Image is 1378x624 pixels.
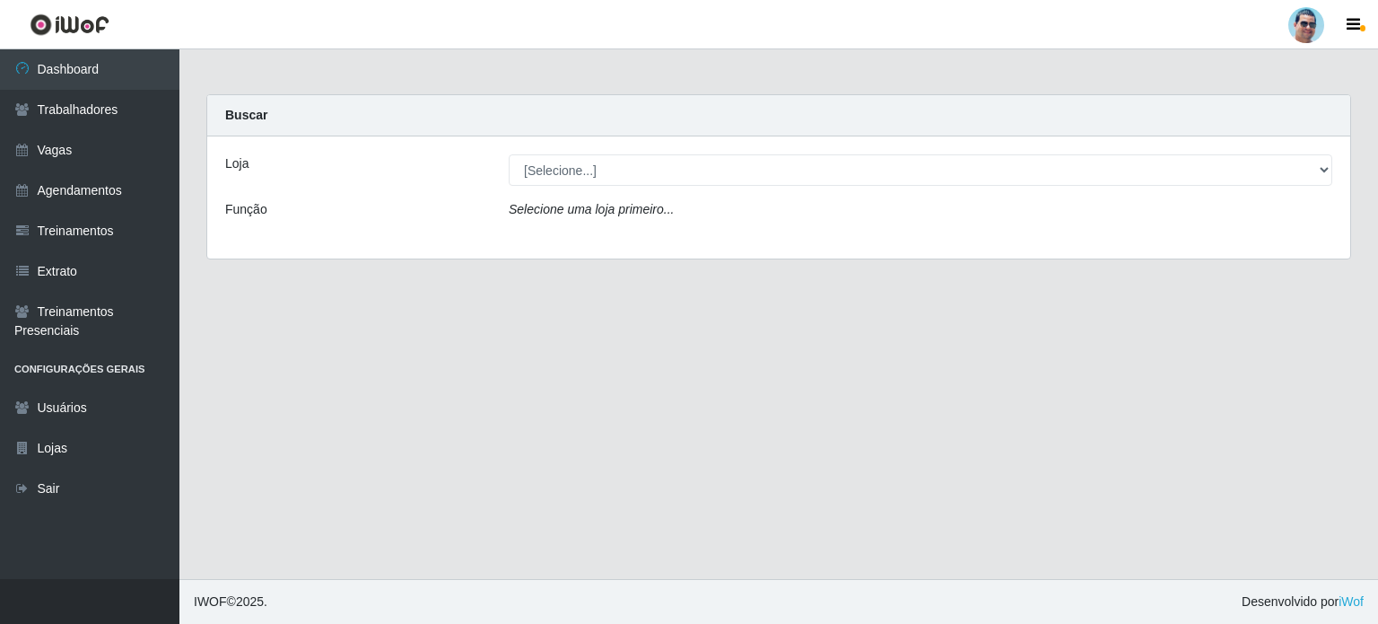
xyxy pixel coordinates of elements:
[1242,593,1364,611] span: Desenvolvido por
[194,594,227,609] span: IWOF
[30,13,109,36] img: CoreUI Logo
[225,154,249,173] label: Loja
[194,593,267,611] span: © 2025 .
[225,200,267,219] label: Função
[509,202,674,216] i: Selecione uma loja primeiro...
[1339,594,1364,609] a: iWof
[225,108,267,122] strong: Buscar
